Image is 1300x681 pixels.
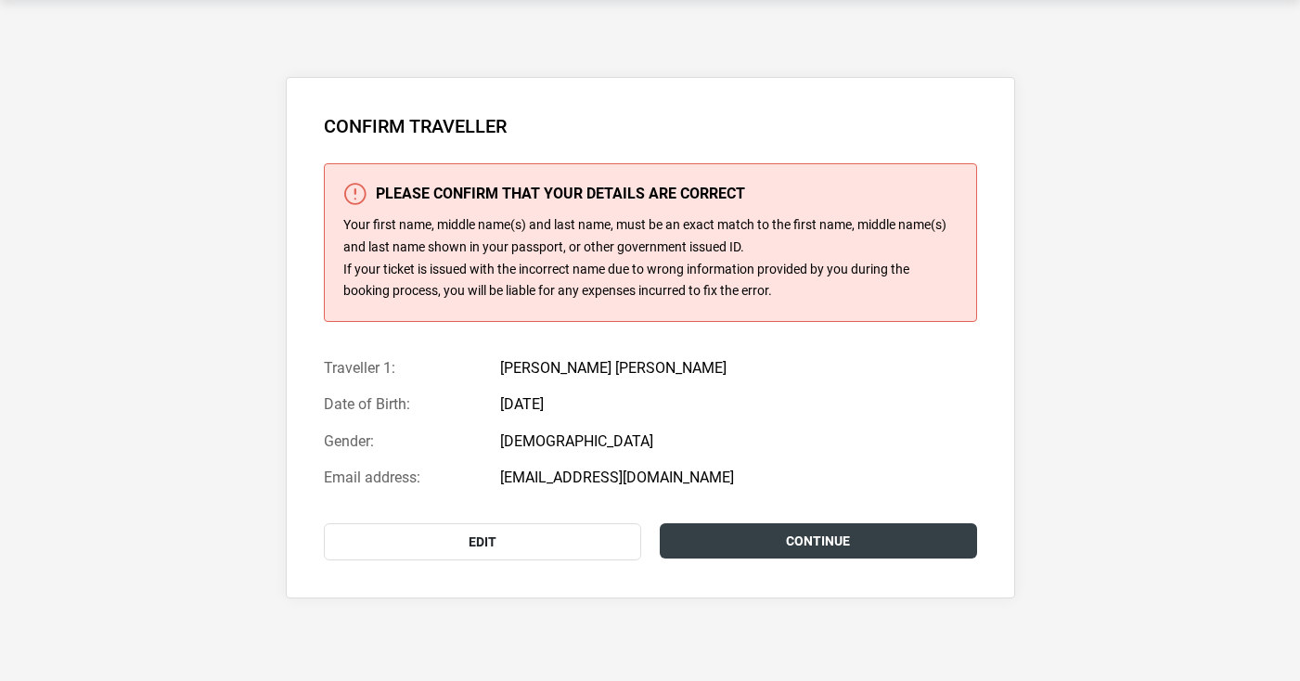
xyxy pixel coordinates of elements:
[660,523,977,559] a: Continue
[500,395,834,413] p: [DATE]
[324,115,977,137] h2: Confirm Traveller
[324,523,641,560] button: Edit
[324,395,482,413] span: Date of Birth:
[343,214,958,302] p: Your first name, middle name(s) and last name, must be an exact match to the first name, middle n...
[500,359,746,377] p: [PERSON_NAME] [PERSON_NAME]
[324,359,482,377] span: Traveller 1:
[343,183,958,205] h3: Please confirm that your details are correct
[324,432,482,450] span: Gender:
[324,469,482,486] span: Email address:
[500,432,834,450] p: [DEMOGRAPHIC_DATA]
[500,469,834,486] p: [EMAIL_ADDRESS][DOMAIN_NAME]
